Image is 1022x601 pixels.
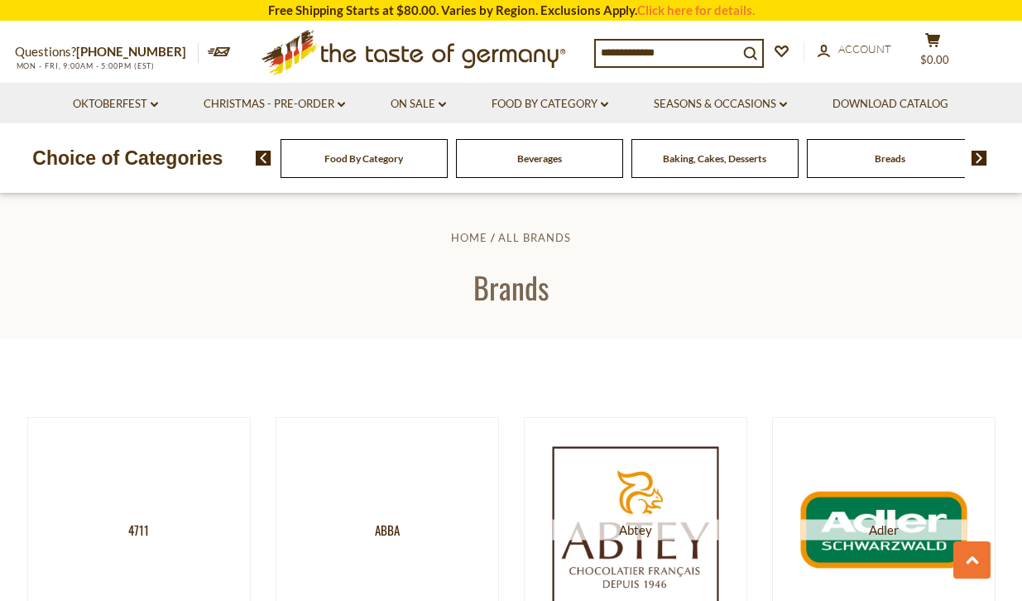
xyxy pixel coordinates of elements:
a: All Brands [498,231,571,244]
span: Brands [473,265,549,309]
a: Food By Category [492,95,608,113]
a: Download Catalog [832,95,948,113]
a: Seasons & Occasions [654,95,787,113]
span: Account [838,42,891,55]
span: $0.00 [920,53,949,66]
span: Adler [800,520,967,541]
a: Baking, Cakes, Desserts [663,152,766,165]
a: Click here for details. [637,2,755,17]
a: Oktoberfest [73,95,158,113]
img: previous arrow [256,151,271,166]
img: next arrow [972,151,987,166]
span: 4711 [128,520,149,541]
span: MON - FRI, 9:00AM - 5:00PM (EST) [15,61,156,70]
a: On Sale [391,95,446,113]
a: Food By Category [324,152,403,165]
p: Questions? [15,41,199,63]
a: Account [818,41,891,59]
span: Abba [375,520,400,541]
a: Breads [875,152,905,165]
a: [PHONE_NUMBER] [76,44,186,59]
button: $0.00 [909,32,958,74]
a: Home [451,231,487,244]
span: Abtey [552,520,718,541]
a: Christmas - PRE-ORDER [204,95,345,113]
a: Beverages [517,152,562,165]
